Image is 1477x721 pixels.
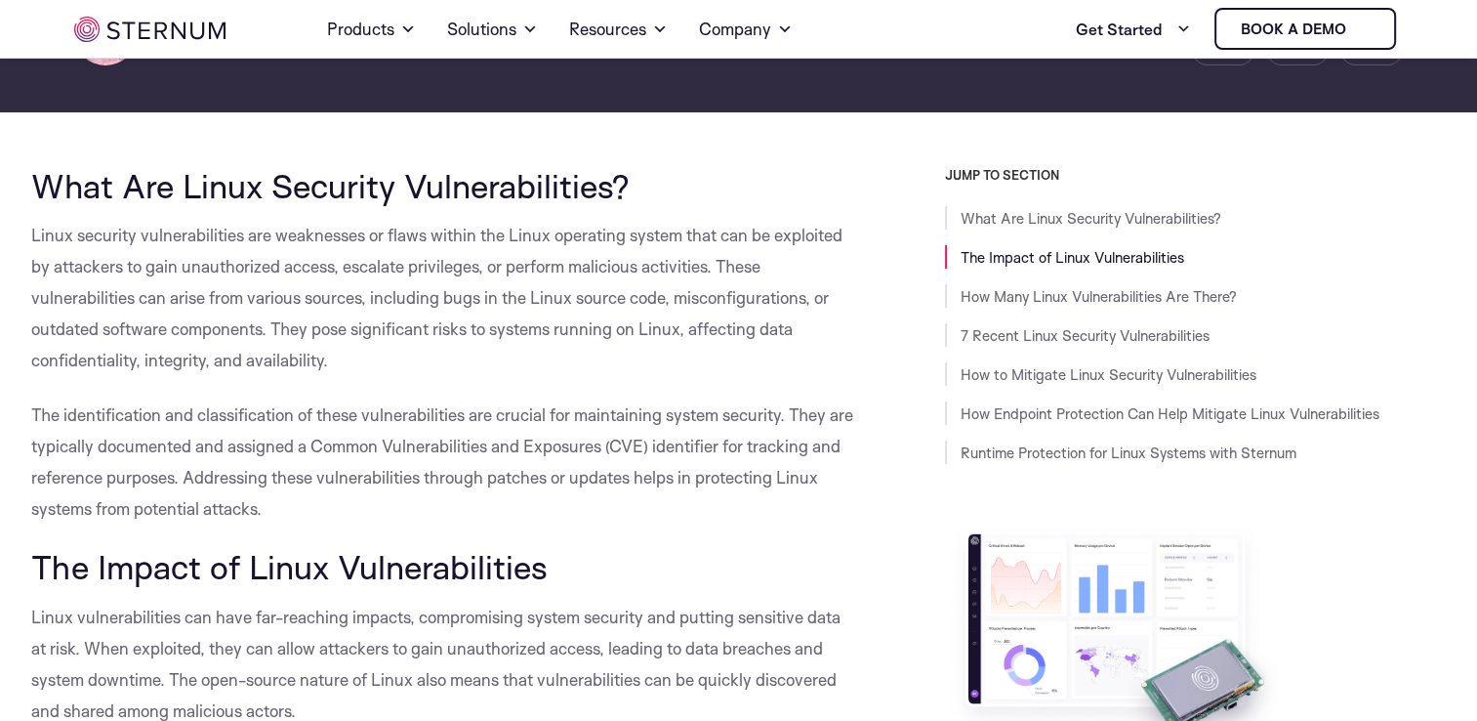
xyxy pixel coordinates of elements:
a: The Impact of Linux Vulnerabilities [961,248,1184,267]
span: What Are Linux Security Vulnerabilities? [31,165,630,206]
a: Resources [569,2,668,57]
a: How to Mitigate Linux Security Vulnerabilities [961,365,1256,384]
span: The identification and classification of these vulnerabilities are crucial for maintaining system... [31,404,853,519]
a: Products [327,2,416,57]
a: Book a demo [1214,8,1396,50]
a: Solutions [447,2,538,57]
a: 7 Recent Linux Security Vulnerabilities [961,326,1210,345]
img: sternum iot [1354,21,1370,37]
a: How Endpoint Protection Can Help Mitigate Linux Vulnerabilities [961,404,1379,423]
a: Get Started [1076,10,1191,49]
a: How Many Linux Vulnerabilities Are There? [961,287,1237,306]
a: What Are Linux Security Vulnerabilities? [961,209,1221,228]
span: The Impact of Linux Vulnerabilities [31,546,548,587]
span: Linux security vulnerabilities are weaknesses or flaws within the Linux operating system that can... [31,225,842,370]
a: Company [699,2,793,57]
a: Runtime Protection for Linux Systems with Sternum [961,444,1296,462]
img: sternum iot [74,17,226,42]
h3: JUMP TO SECTION [945,167,1447,183]
span: Linux vulnerabilities can have far-reaching impacts, compromising system security and putting sen... [31,607,841,721]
